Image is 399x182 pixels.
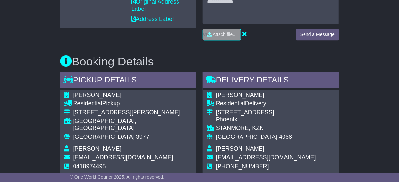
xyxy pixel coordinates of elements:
span: [EMAIL_ADDRESS][DOMAIN_NAME] [216,154,316,161]
div: STANMORE, KZN [216,125,316,132]
div: [STREET_ADDRESS][PERSON_NAME] [73,109,192,116]
span: 4068 [279,134,292,140]
span: Residential [73,100,102,107]
span: [GEOGRAPHIC_DATA] [216,134,277,140]
span: [EMAIL_ADDRESS][DOMAIN_NAME] [73,154,173,161]
h3: Booking Details [60,55,339,68]
span: [PERSON_NAME] [216,92,264,98]
div: Phoenix [216,116,316,123]
a: Address Label [131,16,174,22]
span: 0418974495 [73,163,106,170]
div: [GEOGRAPHIC_DATA], [GEOGRAPHIC_DATA] [73,118,192,132]
div: Delivery Details [203,72,339,90]
span: © One World Courier 2025. All rights reserved. [70,174,165,180]
span: [PERSON_NAME] [73,92,122,98]
span: [PERSON_NAME] [216,145,264,152]
span: [GEOGRAPHIC_DATA] [73,134,135,140]
span: [PHONE_NUMBER] [216,163,269,170]
div: Pickup Details [60,72,196,90]
span: Residential [216,100,245,107]
div: [STREET_ADDRESS] [216,109,316,116]
span: 3977 [136,134,149,140]
span: [PERSON_NAME] [73,145,122,152]
button: Send a Message [296,29,339,40]
div: Pickup [73,100,192,107]
div: Delivery [216,100,316,107]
